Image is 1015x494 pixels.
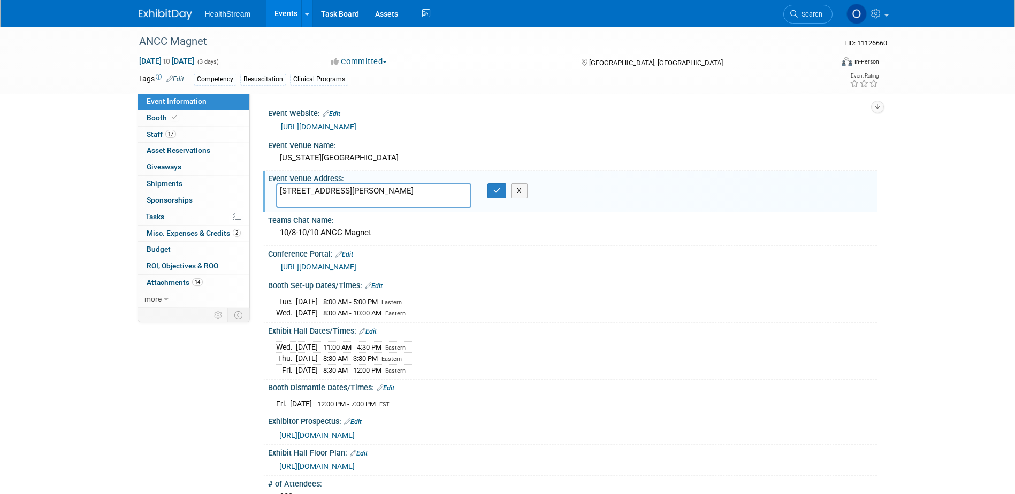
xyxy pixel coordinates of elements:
td: Fri. [276,364,296,375]
a: [URL][DOMAIN_NAME] [279,431,355,439]
a: [URL][DOMAIN_NAME] [281,263,356,271]
a: Edit [335,251,353,258]
span: Staff [147,130,176,138]
td: Fri. [276,398,290,409]
div: Event Format [769,56,880,72]
td: [DATE] [290,398,312,409]
a: Tasks [138,209,249,225]
div: Booth Set-up Dates/Times: [268,277,877,291]
a: Search [783,5,833,24]
div: Event Venue Name: [268,137,877,151]
a: Event Information [138,94,249,110]
span: (3 days) [196,58,219,65]
span: Shipments [147,179,182,188]
a: Edit [350,450,368,457]
span: Eastern [385,344,406,351]
span: Attachments [147,278,203,287]
span: 12:00 PM - 7:00 PM [317,400,376,408]
a: Edit [365,282,383,290]
td: Toggle Event Tabs [227,308,249,322]
span: Tasks [146,212,164,221]
span: Misc. Expenses & Credits [147,229,241,237]
a: Staff17 [138,127,249,143]
button: Committed [327,56,391,67]
a: Edit [377,384,394,392]
a: Shipments [138,176,249,192]
span: Eastern [385,310,406,317]
div: Resuscitation [240,74,286,85]
td: Tue. [276,296,296,307]
a: [URL][DOMAIN_NAME] [279,462,355,470]
td: [DATE] [296,353,318,365]
div: Exhibitor Prospectus: [268,413,877,427]
span: more [144,295,162,303]
span: 8:00 AM - 10:00 AM [323,309,381,317]
div: 10/8-10/10 ANCC Magnet [276,225,869,241]
a: Booth [138,110,249,126]
td: [DATE] [296,296,318,307]
a: [URL][DOMAIN_NAME] [281,122,356,131]
div: Competency [194,74,236,85]
div: Teams Chat Name: [268,212,877,226]
a: Asset Reservations [138,143,249,159]
span: Eastern [385,367,406,374]
div: Event Venue Address: [268,171,877,184]
span: EST [379,401,390,408]
div: Clinical Programs [290,74,348,85]
img: ExhibitDay [139,9,192,20]
span: [DATE] [DATE] [139,56,195,66]
span: 8:30 AM - 12:00 PM [323,366,381,374]
td: Wed. [276,341,296,353]
img: Format-Inperson.png [842,57,852,66]
a: Budget [138,242,249,258]
a: Edit [166,75,184,83]
span: 8:00 AM - 5:00 PM [323,298,378,306]
span: to [162,57,172,65]
span: HealthStream [205,10,251,18]
a: Sponsorships [138,192,249,209]
span: Booth [147,113,179,122]
span: Event Information [147,97,207,105]
div: [US_STATE][GEOGRAPHIC_DATA] [276,150,869,166]
div: In-Person [854,58,879,66]
a: Edit [359,328,377,335]
td: [DATE] [296,341,318,353]
span: 11:00 AM - 4:30 PM [323,343,381,351]
button: X [511,183,528,198]
span: Asset Reservations [147,146,210,155]
span: Eastern [381,356,402,362]
span: [GEOGRAPHIC_DATA], [GEOGRAPHIC_DATA] [589,59,723,67]
span: Event ID: 11126660 [844,39,887,47]
td: [DATE] [296,364,318,375]
a: more [138,291,249,307]
i: Booth reservation complete [172,114,177,120]
a: Misc. Expenses & Credits2 [138,226,249,242]
span: Search [798,10,822,18]
td: Tags [139,73,184,86]
td: [DATE] [296,307,318,319]
div: Event Website: [268,105,877,119]
div: Conference Portal: [268,246,877,260]
a: Attachments14 [138,275,249,291]
span: 8:30 AM - 3:30 PM [323,354,378,362]
div: Event Rating [850,73,879,79]
span: 17 [165,130,176,138]
span: 14 [192,278,203,286]
div: Exhibit Hall Floor Plan: [268,445,877,459]
td: Thu. [276,353,296,365]
td: Wed. [276,307,296,319]
img: Olivia Christopher [846,4,867,24]
div: Booth Dismantle Dates/Times: [268,380,877,393]
span: ROI, Objectives & ROO [147,261,218,270]
td: Personalize Event Tab Strip [209,308,228,322]
span: Sponsorships [147,196,193,204]
a: Edit [323,110,340,118]
span: Eastern [381,299,402,306]
div: Exhibit Hall Dates/Times: [268,323,877,337]
span: 2 [233,229,241,237]
span: Giveaways [147,163,181,171]
a: Giveaways [138,159,249,175]
div: ANCC Magnet [135,32,816,51]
